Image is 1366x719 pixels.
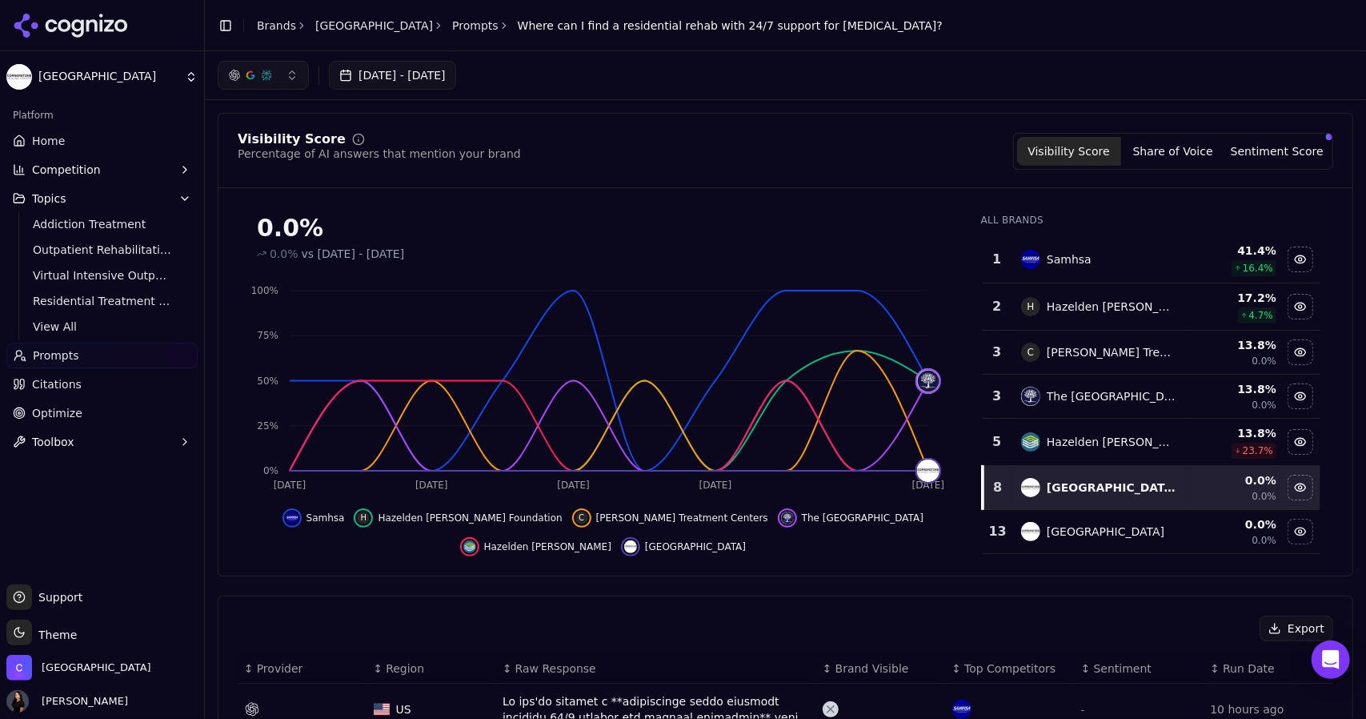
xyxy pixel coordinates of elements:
div: Platform [6,102,198,128]
th: Run Date [1204,654,1334,684]
div: Open Intercom Messenger [1312,641,1350,679]
div: 10 hours ago [1211,701,1328,717]
img: cornerstone healing center [1021,522,1040,541]
tr: 1samhsaSamhsa41.4%16.4%Hide samhsa data [983,236,1320,283]
tspan: 25% [257,420,278,432]
span: Where can I find a residential rehab with 24/7 support for [MEDICAL_DATA]? [518,18,943,34]
span: Citations [32,376,82,392]
div: 13.8 % [1190,425,1277,441]
tspan: [DATE] [557,480,590,492]
button: Toolbox [6,429,198,455]
div: Visibility Score [238,133,346,146]
div: Percentage of AI answers that mention your brand [238,146,521,162]
div: 0.0 % [1190,472,1277,488]
tspan: 100% [251,285,278,296]
img: Cornerstone Healing Center [6,64,32,90]
th: Provider [238,654,367,684]
span: H [1021,297,1040,316]
div: 0.0% [257,214,949,243]
th: Top Competitors [946,654,1076,684]
div: ↕Region [374,661,491,677]
tr: 8cornerstone healing center[GEOGRAPHIC_DATA]0.0%0.0%Hide cornerstone healing center data [983,466,1320,510]
span: 16.4 % [1243,262,1273,275]
span: Prompts [33,347,79,364]
span: Run Date [1223,661,1275,677]
button: Export [1260,616,1333,641]
button: Hide samhsa data [282,508,345,528]
div: The [GEOGRAPHIC_DATA] [1047,388,1176,404]
tr: 5hazelden betty fordHazelden [PERSON_NAME]13.8%23.7%Hide hazelden betty ford data [983,419,1320,466]
span: vs [DATE] - [DATE] [302,246,405,262]
button: Hide cornerstone healing center data [1288,475,1313,500]
div: 3 [989,343,1005,362]
span: Optimize [32,405,82,421]
span: Theme [32,629,77,641]
a: [GEOGRAPHIC_DATA] [315,18,433,34]
tr: 2HHazelden [PERSON_NAME] Foundation17.2%4.7%Hide hazelden betty ford foundation data [983,283,1320,331]
div: [PERSON_NAME] Treatment Centers [1047,344,1176,360]
img: hazelden betty ford [1021,432,1040,452]
a: Home [6,128,198,154]
a: Residential Treatment Programs [26,290,178,312]
div: 1 [989,250,1005,269]
button: Topics [6,186,198,211]
button: Visibility Score [1017,137,1121,166]
span: Addiction Treatment [33,216,172,232]
span: Hazelden [PERSON_NAME] [484,540,612,553]
div: ↕Raw Response [503,661,810,677]
span: Residential Treatment Programs [33,293,172,309]
a: Prompts [452,18,499,34]
tspan: [DATE] [274,480,306,492]
span: Raw Response [515,661,596,677]
a: View All [26,315,178,338]
div: ↕Run Date [1211,661,1328,677]
tspan: [DATE] [912,480,945,492]
span: US [396,701,411,717]
span: Home [32,133,65,149]
div: 0.0 % [1190,516,1277,532]
div: [GEOGRAPHIC_DATA] [1047,524,1164,540]
span: 0.0% [1252,534,1277,547]
span: C [1021,343,1040,362]
span: 4.7 % [1249,309,1274,322]
th: Region [367,654,497,684]
div: 3 [989,387,1005,406]
img: samhsa [1021,250,1040,269]
tspan: 50% [257,376,278,387]
button: Hide hazelden betty ford foundation data [1288,294,1313,319]
span: 0.0% [1252,355,1277,368]
th: Brand Visible [816,654,946,684]
span: Brand Visible [835,661,909,677]
a: Brands [257,19,296,32]
button: Hide hazelden betty ford data [460,537,612,556]
div: [GEOGRAPHIC_DATA] [1047,480,1176,496]
img: hazelden betty ford [463,540,476,553]
span: [GEOGRAPHIC_DATA] [38,70,178,84]
img: the recovery village [1021,387,1040,406]
span: Provider [257,661,303,677]
a: Prompts [6,343,198,368]
div: Hazelden [PERSON_NAME] Foundation [1047,299,1176,315]
img: samhsa [286,512,298,524]
span: C [575,512,588,524]
button: Hide cornerstone healing center data [621,537,746,556]
span: Competition [32,162,101,178]
tr: 13cornerstone healing center[GEOGRAPHIC_DATA]0.0%0.0%Hide cornerstone healing center data [983,510,1320,554]
span: 0.0% [1252,490,1277,503]
span: - [1081,705,1084,716]
span: Topics [32,191,66,207]
button: [DATE] - [DATE] [329,61,456,90]
span: Top Competitors [964,661,1056,677]
a: Outpatient Rehabilitation Services [26,239,178,261]
a: Addiction Treatment [26,213,178,235]
img: cornerstone healing center [1021,478,1040,497]
th: Raw Response [496,654,816,684]
div: 13.8 % [1190,337,1277,353]
button: Hide samhsa data [1288,247,1313,272]
button: Open user button [6,690,128,713]
span: [PERSON_NAME] Treatment Centers [596,512,768,524]
tspan: [DATE] [699,480,732,492]
img: Cornerstone Healing Center [6,655,32,681]
button: Hide caron treatment centers data [1288,339,1313,365]
span: Outpatient Rehabilitation Services [33,242,172,258]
